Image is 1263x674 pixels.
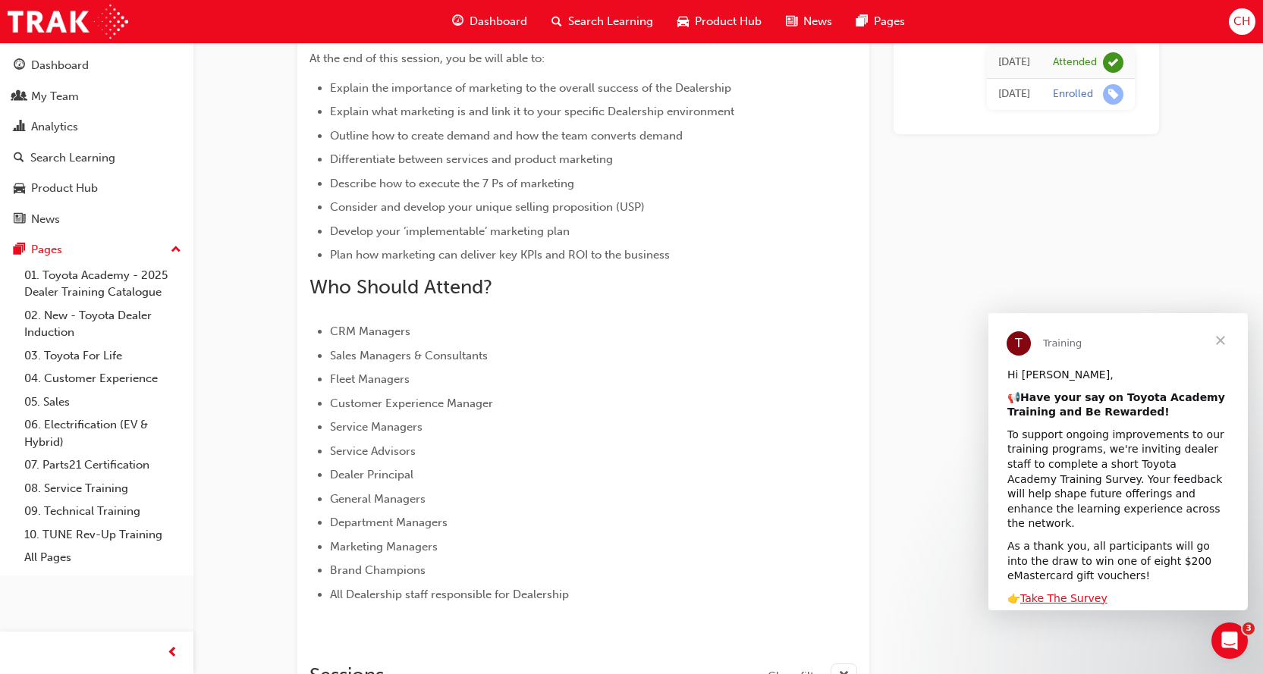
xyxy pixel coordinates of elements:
span: CH [1233,13,1250,30]
a: Search Learning [6,144,187,172]
span: pages-icon [14,243,25,257]
span: Service Advisors [330,444,416,458]
span: Explain the importance of marketing to the overall success of the Dealership [330,81,731,95]
span: learningRecordVerb_ATTEND-icon [1103,52,1123,73]
a: 09. Technical Training [18,500,187,523]
div: Fri May 10 2024 13:34:21 GMT+1000 (Australian Eastern Standard Time) [998,86,1030,103]
div: Pages [31,241,62,259]
span: news-icon [14,213,25,227]
a: My Team [6,83,187,111]
div: Search Learning [30,149,115,167]
a: Analytics [6,113,187,141]
a: 06. Electrification (EV & Hybrid) [18,413,187,453]
span: Fleet Managers [330,372,410,386]
span: prev-icon [167,644,178,663]
span: learningRecordVerb_ENROLL-icon [1103,84,1123,105]
span: up-icon [171,240,181,260]
span: 3 [1243,622,1255,635]
button: Pages [6,236,187,264]
div: Enrolled [1053,87,1093,102]
span: car-icon [677,12,689,31]
div: Product Hub [31,180,98,197]
span: All Dealership staff responsible for Dealership [330,588,569,601]
span: News [803,13,832,30]
span: guage-icon [452,12,463,31]
span: Pages [874,13,905,30]
a: news-iconNews [774,6,844,37]
span: Dashboard [470,13,527,30]
a: 03. Toyota For Life [18,344,187,368]
a: News [6,205,187,234]
span: Search Learning [568,13,653,30]
span: people-icon [14,90,25,104]
div: My Team [31,88,79,105]
span: Explain what marketing is and link it to your specific Dealership environment [330,105,734,118]
a: 01. Toyota Academy - 2025 Dealer Training Catalogue [18,264,187,304]
a: 10. TUNE Rev-Up Training [18,523,187,547]
span: chart-icon [14,121,25,134]
span: CRM Managers [330,324,410,338]
img: Trak [8,5,128,39]
span: Develop your ‘implementable’ marketing plan [330,224,570,238]
span: search-icon [551,12,562,31]
button: CH [1229,8,1255,35]
a: car-iconProduct Hub [665,6,774,37]
span: General Managers [330,492,426,506]
span: Brand Champions [330,563,426,577]
span: Differentiate between services and product marketing [330,152,613,166]
span: Customer Experience Manager [330,397,493,410]
span: Plan how marketing can deliver key KPIs and ROI to the business [330,248,670,262]
a: Dashboard [6,52,187,80]
div: Dashboard [31,57,89,74]
span: car-icon [14,182,25,196]
a: guage-iconDashboard [440,6,539,37]
span: search-icon [14,152,24,165]
a: 07. Parts21 Certification [18,453,187,477]
iframe: Intercom live chat message [988,313,1248,610]
span: At the end of this session, you be will able to: [309,52,545,65]
a: 05. Sales [18,390,187,414]
span: Service Managers [330,420,423,434]
span: Describe how to execute the 7 Ps of marketing [330,177,574,190]
button: DashboardMy TeamAnalyticsSearch LearningProduct HubNews [6,49,187,236]
span: Dealer Principal [330,468,413,481]
span: Department Managers [330,516,448,529]
span: Sales Managers & Consultants [330,349,488,362]
div: Attended [1053,55,1097,70]
span: Marketing Managers [330,540,438,553]
span: Outline how to create demand and how the team converts demand [330,129,683,143]
span: Consider and develop your unique selling proposition (USP) [330,200,645,214]
a: pages-iconPages [844,6,917,37]
span: Product Hub [695,13,762,30]
a: 08. Service Training [18,477,187,500]
span: pages-icon [856,12,868,31]
iframe: Intercom live chat [1211,622,1248,659]
a: search-iconSearch Learning [539,6,665,37]
div: News [31,211,60,228]
a: All Pages [18,546,187,569]
a: Product Hub [6,174,187,202]
div: Analytics [31,118,78,136]
span: news-icon [786,12,797,31]
div: Thu Oct 03 2024 10:00:00 GMT+1000 (Australian Eastern Standard Time) [998,54,1030,71]
a: 02. New - Toyota Dealer Induction [18,304,187,344]
span: guage-icon [14,59,25,73]
a: 04. Customer Experience [18,367,187,390]
span: Who Should Attend? [309,275,492,299]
